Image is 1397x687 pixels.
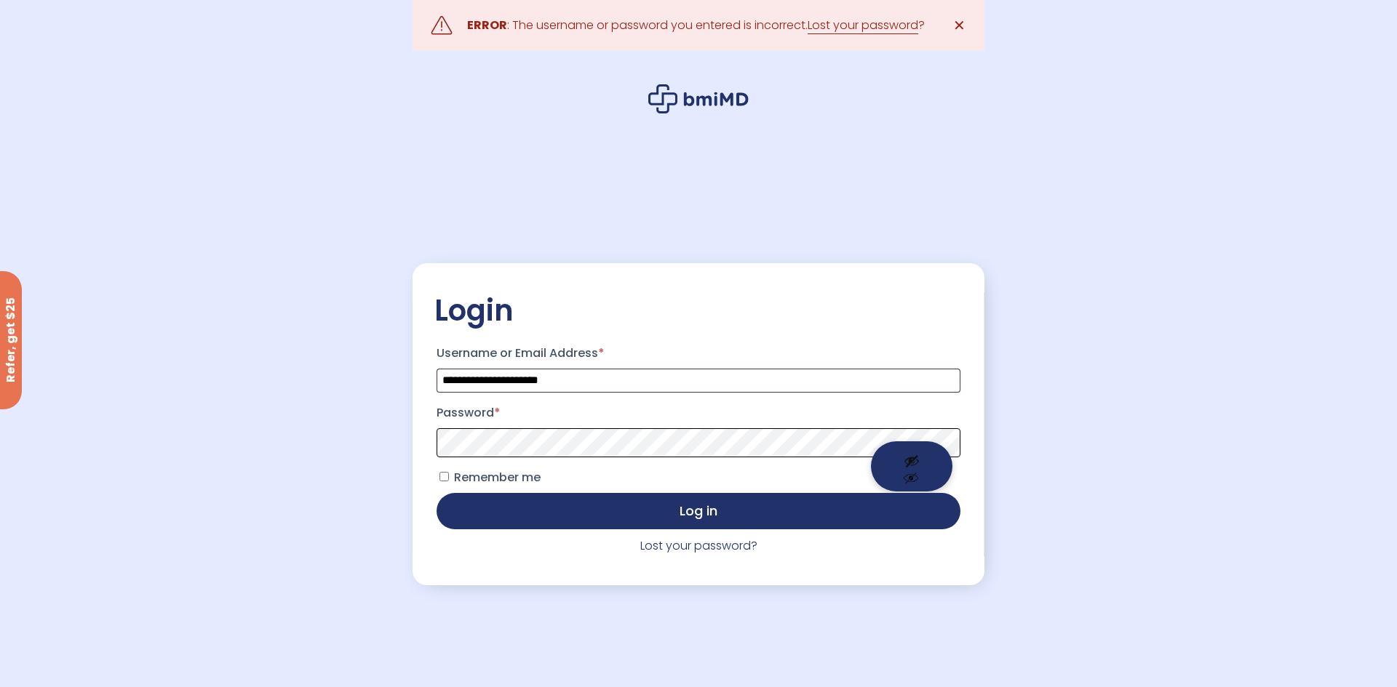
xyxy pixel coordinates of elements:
[437,401,960,425] label: Password
[467,17,507,33] strong: ERROR
[871,441,952,491] button: Show password
[454,469,541,486] span: Remember me
[808,17,918,34] a: Lost your password
[467,15,925,36] div: : The username or password you entered is incorrect. ?
[944,11,974,40] a: ✕
[437,493,960,529] button: Log in
[439,472,449,481] input: Remember me
[437,342,960,365] label: Username or Email Address
[640,537,757,554] a: Lost your password?
[434,292,963,329] h2: Login
[953,15,966,36] span: ✕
